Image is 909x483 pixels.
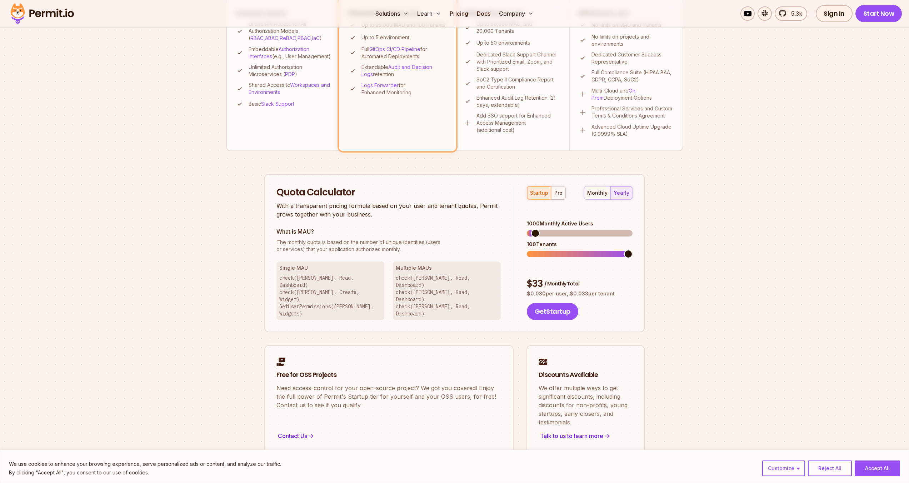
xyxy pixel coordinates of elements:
[361,64,432,77] a: Audit and Decision Logs
[264,345,514,453] a: Free for OSS ProjectsNeed access-control for your open-source project? We got you covered! Enjoy ...
[276,201,501,219] p: With a transparent pricing formula based on your user and tenant quotas, Permit grows together wi...
[361,46,447,60] p: Full for Automated Deployments
[775,6,807,21] a: 5.3k
[285,71,295,77] a: PDP
[787,9,802,18] span: 5.3k
[279,274,381,317] p: check([PERSON_NAME], Read, Dashboard) check([PERSON_NAME], Create, Widget) GetUserPermissions([PE...
[250,35,264,41] a: RBAC
[527,241,633,248] div: 100 Tenants
[476,39,530,46] p: Up to 50 environments
[261,101,294,107] a: Slack Support
[591,69,674,83] p: Full Compliance Suite (HIPAA BAA, GDPR, CCPA, SoC2)
[361,64,447,78] p: Extendable retention
[591,87,674,101] p: Multi-Cloud and Deployment Options
[249,81,332,96] p: Shared Access to
[605,432,610,440] span: ->
[539,384,633,427] p: We offer multiple ways to get significant discounts, including discounts for non-profits, young s...
[279,264,381,272] h3: Single MAU
[816,5,853,22] a: Sign In
[587,189,608,196] div: monthly
[309,432,314,440] span: ->
[527,290,633,297] p: $ 0.030 per user, $ 0.033 per tenant
[591,33,674,48] p: No limits on projects and environments
[249,100,294,108] p: Basic
[591,105,674,119] p: Professional Services and Custom Terms & Conditions Agreement
[762,460,805,476] button: Customize
[249,64,332,78] p: Unlimited Authorization Microservices ( )
[9,468,281,477] p: By clicking "Accept All", you consent to our use of cookies.
[249,46,309,59] a: Authorization Interfaces
[527,220,633,227] div: 1000 Monthly Active Users
[591,88,638,101] a: On-Prem
[476,112,560,134] p: Add SSO support for Enhanced Access Management (additional cost)
[9,460,281,468] p: We use cookies to enhance your browsing experience, serve personalized ads or content, and analyz...
[361,34,409,41] p: Up to 5 environment
[476,20,560,35] p: Up to 50,000 MAU, and 20,000 Tenants
[396,274,498,317] p: check([PERSON_NAME], Read, Dashboard) check([PERSON_NAME], Read, Dashboard) check([PERSON_NAME], ...
[855,5,902,22] a: Start Now
[476,51,560,73] p: Dedicated Slack Support Channel with Prioritized Email, Zoom, and Slack support
[539,431,633,441] div: Talk to us to learn more
[276,431,501,441] div: Contact Us
[591,123,674,138] p: Advanced Cloud Uptime Upgrade (0.9999% SLA)
[496,6,536,21] button: Company
[312,35,320,41] a: IaC
[414,6,444,21] button: Learn
[276,227,501,236] h3: What is MAU?
[276,384,501,409] p: Need access-control for your open-source project? We got you covered! Enjoy the full power of Per...
[544,280,579,287] span: / Monthly Total
[808,460,852,476] button: Reject All
[7,1,77,26] img: Permit logo
[527,303,578,320] button: GetStartup
[373,6,411,21] button: Solutions
[276,186,501,199] h2: Quota Calculator
[361,82,447,96] p: for Enhanced Monitoring
[361,82,399,88] a: Logs Forwarder
[447,6,471,21] a: Pricing
[855,460,900,476] button: Accept All
[554,189,563,196] div: pro
[476,94,560,109] p: Enhanced Audit Log Retention (21 days, extendable)
[298,35,311,41] a: PBAC
[396,264,498,272] h3: Multiple MAUs
[265,35,278,41] a: ABAC
[591,51,674,65] p: Dedicated Customer Success Representative
[249,46,332,60] p: Embeddable (e.g., User Management)
[474,6,493,21] a: Docs
[276,370,501,379] h2: Free for OSS Projects
[249,20,332,42] p: UI and API Access for All Authorization Models ( , , , , )
[369,46,420,52] a: GitOps CI/CD Pipeline
[276,239,501,246] span: The monthly quota is based on the number of unique identities (users
[280,35,296,41] a: ReBAC
[539,370,633,379] h2: Discounts Available
[527,278,633,290] div: $ 33
[526,345,645,453] a: Discounts AvailableWe offer multiple ways to get significant discounts, including discounts for n...
[476,76,560,90] p: SoC2 Type II Compliance Report and Certification
[276,239,501,253] p: or services) that your application authorizes monthly.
